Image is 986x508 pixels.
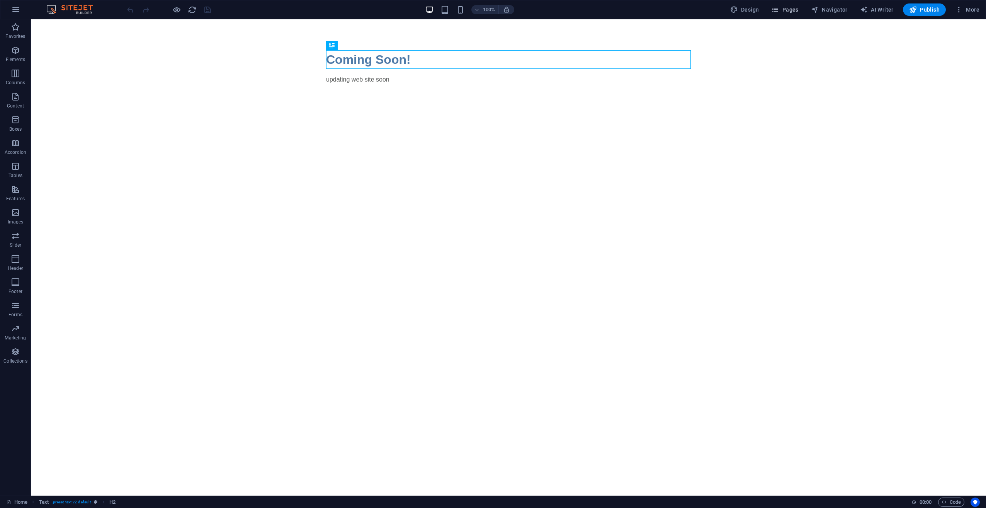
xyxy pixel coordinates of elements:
[771,6,798,14] span: Pages
[938,498,964,507] button: Code
[5,33,25,39] p: Favorites
[8,312,22,318] p: Forms
[8,172,22,179] p: Tables
[727,3,762,16] button: Design
[6,56,25,63] p: Elements
[10,242,22,248] p: Slider
[911,498,932,507] h6: Session time
[5,335,26,341] p: Marketing
[8,288,22,295] p: Footer
[971,498,980,507] button: Usercentrics
[483,5,495,14] h6: 100%
[909,6,940,14] span: Publish
[857,3,897,16] button: AI Writer
[3,358,27,364] p: Collections
[109,498,116,507] span: Click to select. Double-click to edit
[920,498,932,507] span: 00 00
[952,3,983,16] button: More
[7,103,24,109] p: Content
[925,499,926,505] span: :
[8,265,23,271] p: Header
[5,149,26,155] p: Accordion
[9,126,22,132] p: Boxes
[8,219,24,225] p: Images
[6,80,25,86] p: Columns
[52,498,91,507] span: . preset-text-v2-default
[6,196,25,202] p: Features
[6,498,27,507] a: Click to cancel selection. Double-click to open Pages
[471,5,499,14] button: 100%
[187,5,197,14] button: reload
[172,5,181,14] button: Click here to leave preview mode and continue editing
[730,6,759,14] span: Design
[94,500,97,504] i: This element is a customizable preset
[808,3,851,16] button: Navigator
[768,3,801,16] button: Pages
[39,498,49,507] span: Click to select. Double-click to edit
[39,498,116,507] nav: breadcrumb
[955,6,979,14] span: More
[727,3,762,16] div: Design (Ctrl+Alt+Y)
[811,6,848,14] span: Navigator
[903,3,946,16] button: Publish
[503,6,510,13] i: On resize automatically adjust zoom level to fit chosen device.
[942,498,961,507] span: Code
[188,5,197,14] i: Reload page
[860,6,894,14] span: AI Writer
[44,5,102,14] img: Editor Logo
